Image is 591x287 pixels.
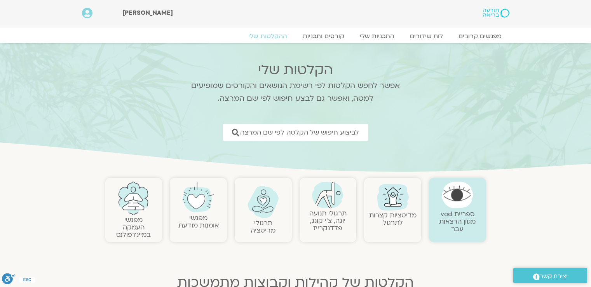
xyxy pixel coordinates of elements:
a: לוח שידורים [402,32,451,40]
a: התכניות שלי [352,32,402,40]
p: אפשר לחפש הקלטות לפי רשימת הנושאים והקורסים שמופיעים למטה, ואפשר גם לבצע חיפוש לפי שם המרצה. [181,79,410,105]
a: ההקלטות שלי [241,32,295,40]
a: ספריית vodמגוון הרצאות עבר [439,210,476,233]
a: מדיטציות קצרות לתרגול [369,211,417,227]
span: [PERSON_NAME] [122,9,173,17]
a: יצירת קשר [513,268,587,283]
span: לביצוע חיפוש של הקלטה לפי שם המרצה [240,129,359,136]
a: תרגולי תנועהיוגה, צ׳י קונג, פלדנקרייז [309,209,347,233]
nav: Menu [82,32,509,40]
h2: הקלטות שלי [181,62,410,78]
a: מפגשיאומנות מודעת [178,213,219,230]
a: קורסים ותכניות [295,32,352,40]
a: תרגולימדיטציה [251,219,275,235]
span: יצירת קשר [540,271,568,282]
a: לביצוע חיפוש של הקלטה לפי שם המרצה [223,124,368,141]
a: מפגשים קרובים [451,32,509,40]
a: מפגשיהעמקה במיינדפולנס [116,215,151,239]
